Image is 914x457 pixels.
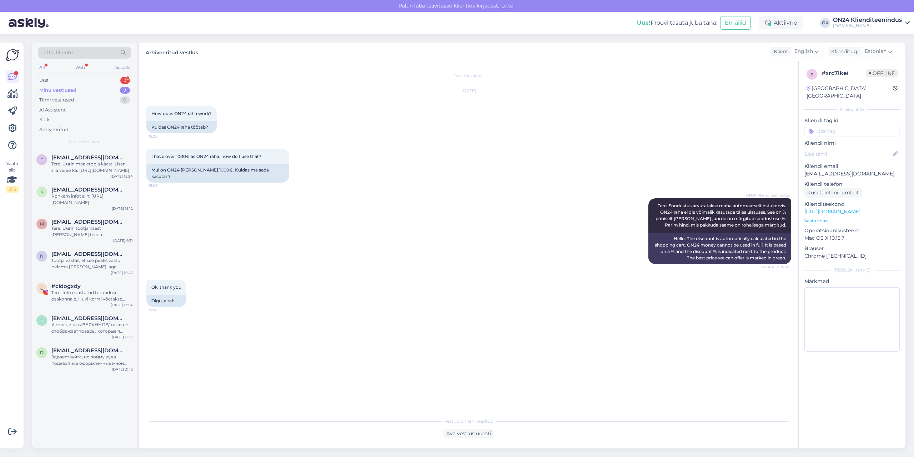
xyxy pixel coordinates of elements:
span: Offline [866,69,898,77]
span: t [41,318,43,323]
span: x [810,71,813,77]
p: Vaata edasi ... [804,218,900,224]
label: Arhiveeritud vestlus [146,47,198,56]
span: Vestlus on arhiveeritud [445,418,493,424]
a: ON24 Klienditeenindus[DOMAIN_NAME] [833,17,910,29]
span: Ok, thank you [151,284,181,290]
div: Arhiveeritud [39,126,69,133]
span: How does ON24 raha work? [151,111,212,116]
div: Tootja vastas, et see peaks vastu pidama [PERSON_NAME], aga [PERSON_NAME] on kuivati? [51,257,133,270]
b: Uus! [637,19,651,26]
span: Estonian [865,48,887,55]
p: Kliendi email [804,163,900,170]
div: OK [820,18,830,28]
span: Otsi kliente [44,49,73,56]
span: trulling@mail.ru [51,315,126,322]
div: [GEOGRAPHIC_DATA], [GEOGRAPHIC_DATA] [807,85,893,100]
span: t [41,157,43,162]
div: [DATE] 9:31 [113,238,133,243]
span: I have over 1000€ as ON24 raha. how do I use that? [151,154,261,159]
div: Kliendi info [804,106,900,113]
div: А страница /ИЗБРАННОЕ/ так и не отображает товары, которые я отмечаю. [51,322,133,334]
div: Rohkem infot siin: [URL][DOMAIN_NAME] [51,193,133,206]
div: Vaata siia [6,160,19,193]
div: [DATE] 15:54 [111,174,133,179]
div: 2 / 3 [6,186,19,193]
span: tiia069@gmail.com [51,154,126,161]
div: Aktiivne [759,16,803,29]
span: krislinp.pari@gmail.com [51,187,126,193]
span: 15:05 [149,134,175,139]
div: Uus [39,77,48,84]
div: Mul on ON24 [PERSON_NAME] 1000€. Kuidas ma seda kasutan? [146,164,289,183]
div: Klient [771,48,788,55]
div: Tere. Uurin tootja käest [PERSON_NAME] teada. [51,225,133,238]
div: Proovi tasuta juba täna: [637,19,717,27]
span: k [40,189,44,194]
p: Brauser [804,245,900,252]
p: Operatsioonisüsteem [804,227,900,234]
div: Tere. Uurin maaletooja käest. Lisan siia video ka: [URL][DOMAIN_NAME] [51,161,133,174]
div: Tiimi vestlused [39,96,74,104]
span: c [40,285,44,291]
div: Kõik [39,116,50,123]
div: [DATE] 13:54 [111,302,133,308]
span: Luba [499,3,516,9]
button: Emailid [720,16,751,30]
div: Minu vestlused [39,87,76,94]
div: 7 [120,87,130,94]
div: Здравствуйте, не пойму куда подевались оформленные мной заказы. Один вроде должны привезти завтра... [51,354,133,367]
div: Ava vestlus uuesti [443,429,494,438]
span: ON24 Klienditeenindus [746,193,789,198]
input: Lisa nimi [805,150,892,158]
span: dimas1524@yandex.ru [51,347,126,354]
span: English [794,48,813,55]
div: 3 [120,77,130,84]
p: Märkmed [804,278,900,285]
span: n [40,253,44,259]
span: mariediits09@gmail.com [51,219,126,225]
div: Web [74,63,86,72]
p: Chrome [TECHNICAL_ID] [804,252,900,260]
div: Tere. Info edastatud turunduse osakonnale. Huvi korral võetakse ühendust. [51,289,133,302]
span: Tere. Soodustus arvutatakse maha automaatselt ostukorvis. ON24 raha ei ole võimalik kasutada täie... [656,203,787,228]
div: ON24 Klienditeenindus [833,17,902,23]
div: Olgu, aitäh [146,295,186,307]
div: # xrc7lkei [822,69,866,78]
span: m [40,221,44,227]
div: [DATE] [146,88,791,94]
div: Küsi telefoninumbrit [804,188,862,198]
div: Vestlus algas [146,73,791,79]
div: [DATE] 15:12 [112,206,133,211]
p: Kliendi telefon [804,180,900,188]
img: Askly Logo [6,48,19,62]
div: Hello. The discount is automatically calculated in the shopping cart. ON24 money cannot be used i... [648,233,791,264]
input: Lisa tag [804,126,900,136]
span: Nähtud ✓ 15:56 [762,264,789,270]
div: Socials [114,63,131,72]
div: [PERSON_NAME] [804,267,900,273]
a: [URL][DOMAIN_NAME] [804,208,860,215]
span: nele.mandla@gmail.com [51,251,126,257]
div: [DATE] 21:12 [112,367,133,372]
div: 0 [120,96,130,104]
span: #cidogxdy [51,283,81,289]
p: Mac OS X 10.15.7 [804,234,900,242]
span: Minu vestlused [69,139,101,145]
p: Klienditeekond [804,200,900,208]
span: d [40,350,44,355]
div: Klienditugi [828,48,859,55]
span: 15:06 [149,183,175,188]
div: Kuidas ON24 raha töötab? [146,121,217,133]
p: Kliendi nimi [804,139,900,147]
div: [DATE] 11:37 [112,334,133,340]
div: [DATE] 15:45 [111,270,133,275]
span: 15:56 [149,307,175,313]
div: [DOMAIN_NAME] [833,23,902,29]
div: All [38,63,46,72]
p: [EMAIL_ADDRESS][DOMAIN_NAME] [804,170,900,178]
div: AI Assistent [39,106,66,114]
p: Kliendi tag'id [804,117,900,124]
